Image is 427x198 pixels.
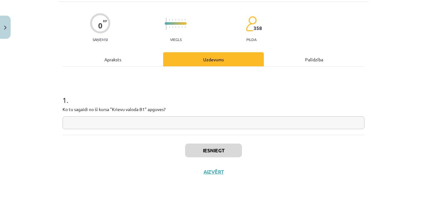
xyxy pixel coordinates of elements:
[254,25,262,31] span: 358
[4,26,7,30] img: icon-close-lesson-0947bae3869378f0d4975bcd49f059093ad1ed9edebbc8119c70593378902aed.svg
[264,52,364,66] div: Palīdzība
[178,26,179,28] img: icon-short-line-57e1e144782c952c97e751825c79c345078a6d821885a25fce030b3d8c18986b.svg
[103,19,107,23] span: XP
[175,19,176,21] img: icon-short-line-57e1e144782c952c97e751825c79c345078a6d821885a25fce030b3d8c18986b.svg
[172,26,173,28] img: icon-short-line-57e1e144782c952c97e751825c79c345078a6d821885a25fce030b3d8c18986b.svg
[98,21,103,30] div: 0
[90,37,110,42] p: Saņemsi
[169,19,170,21] img: icon-short-line-57e1e144782c952c97e751825c79c345078a6d821885a25fce030b3d8c18986b.svg
[175,26,176,28] img: icon-short-line-57e1e144782c952c97e751825c79c345078a6d821885a25fce030b3d8c18986b.svg
[172,19,173,21] img: icon-short-line-57e1e144782c952c97e751825c79c345078a6d821885a25fce030b3d8c18986b.svg
[170,37,182,42] p: Viegls
[166,18,167,30] img: icon-long-line-d9ea69661e0d244f92f715978eff75569469978d946b2353a9bb055b3ed8787d.svg
[202,169,225,175] button: Aizvērt
[246,37,256,42] p: pilda
[178,19,179,21] img: icon-short-line-57e1e144782c952c97e751825c79c345078a6d821885a25fce030b3d8c18986b.svg
[63,52,163,66] div: Apraksts
[185,144,242,157] button: Iesniegt
[63,85,364,104] h1: 1 .
[169,26,170,28] img: icon-short-line-57e1e144782c952c97e751825c79c345078a6d821885a25fce030b3d8c18986b.svg
[63,106,364,113] p: Ko tu sagaidi no šī kursa "Krievu valoda B1" apguves?
[246,16,257,32] img: students-c634bb4e5e11cddfef0936a35e636f08e4e9abd3cc4e673bd6f9a4125e45ecb1.svg
[163,52,264,66] div: Uzdevums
